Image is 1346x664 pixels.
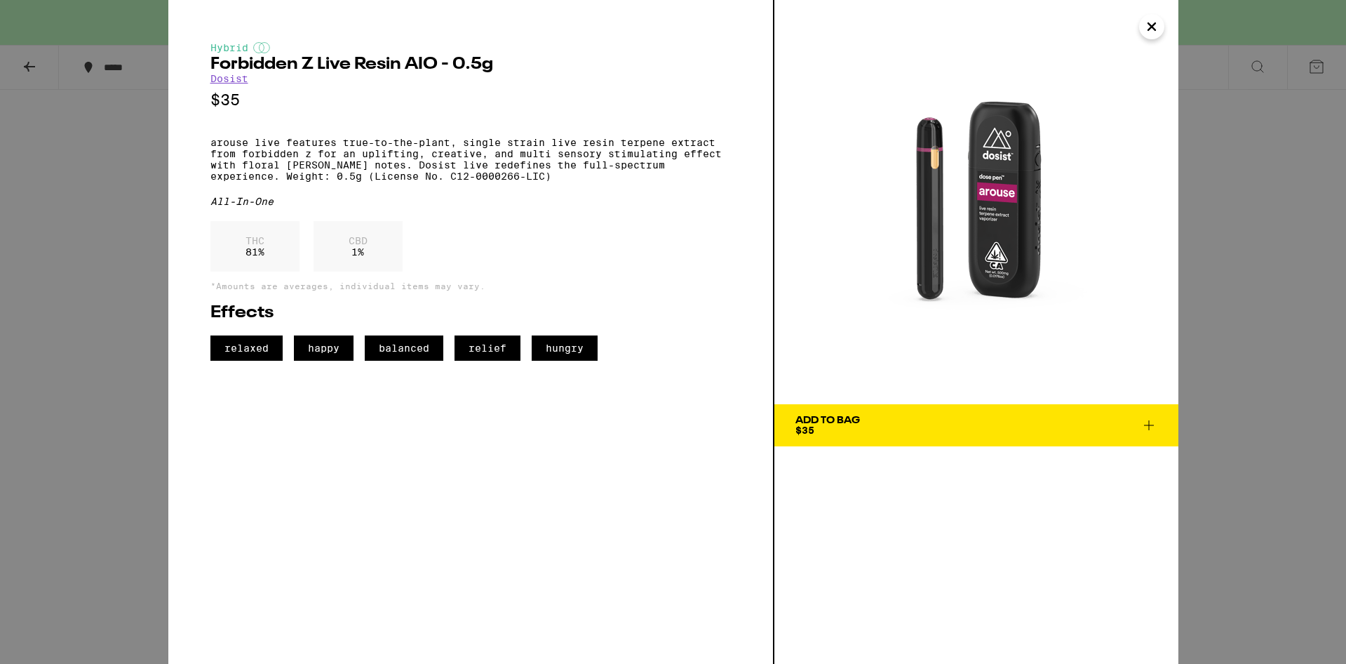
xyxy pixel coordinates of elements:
p: CBD [349,235,368,246]
span: Hi. Need any help? [8,10,101,21]
h2: Effects [210,305,731,321]
div: All-In-One [210,196,731,207]
a: Dosist [210,73,248,84]
p: arouse live features true-to-the-plant, single strain live resin terpene extract from forbidden z... [210,137,731,182]
span: relief [455,336,520,361]
p: *Amounts are averages, individual items may vary. [210,281,731,291]
span: balanced [365,336,443,361]
span: relaxed [210,336,283,361]
div: Hybrid [210,42,731,53]
span: happy [294,336,354,361]
div: 81 % [210,221,300,272]
h2: Forbidden Z Live Resin AIO - 0.5g [210,56,731,73]
button: Close [1139,14,1164,39]
div: Add To Bag [795,416,860,425]
span: $35 [795,425,814,436]
span: hungry [532,336,598,361]
button: Add To Bag$35 [774,404,1178,446]
div: 1 % [314,221,403,272]
img: hybridColor.svg [253,42,270,53]
p: $35 [210,91,731,109]
p: THC [245,235,264,246]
